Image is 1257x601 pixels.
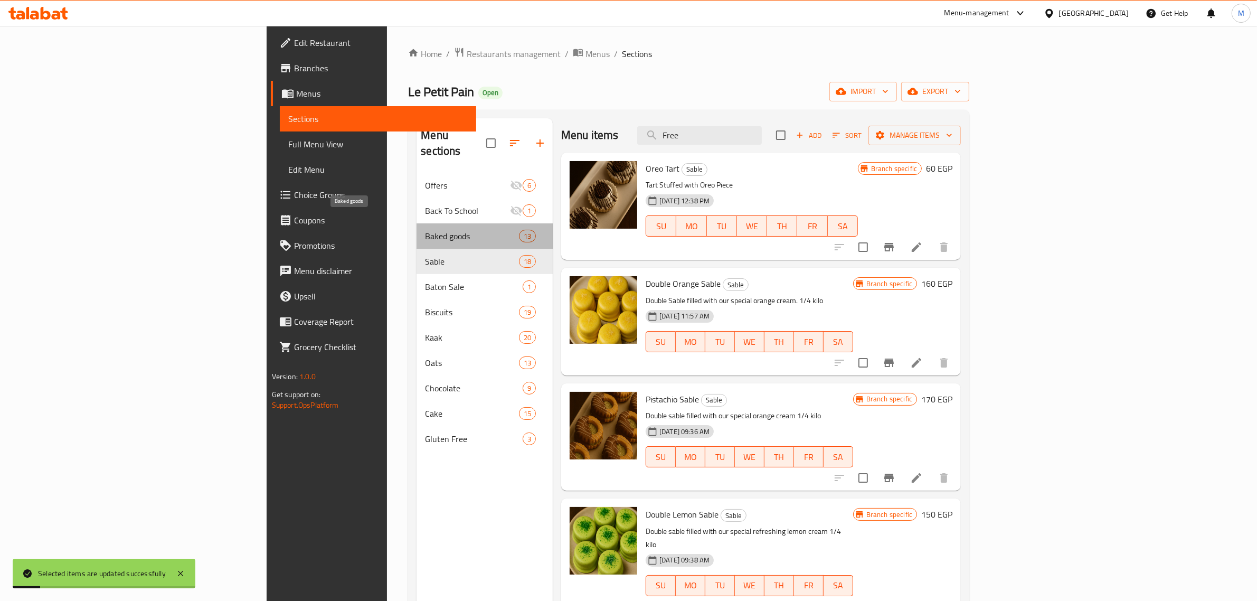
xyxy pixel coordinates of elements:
span: TU [710,334,731,350]
span: Double Lemon Sable [646,506,719,522]
p: Double Sable filled with our special orange cream. 1/4 kilo [646,294,853,307]
span: Chocolate [425,382,523,395]
button: WE [735,331,764,352]
button: TU [705,575,735,596]
button: delete [931,350,957,375]
a: Coupons [271,208,477,233]
span: Sections [622,48,652,60]
button: TU [705,331,735,352]
button: WE [737,215,767,237]
div: items [519,356,536,369]
button: TH [767,215,797,237]
img: Pistachio Sable [570,392,637,459]
span: [DATE] 12:38 PM [655,196,714,206]
a: Edit Menu [280,157,477,182]
p: Tart Stuffed with Oreo Piece [646,179,858,192]
button: MO [676,215,706,237]
button: SU [646,446,676,467]
span: WE [739,578,760,593]
span: Coupons [294,214,468,227]
li: / [565,48,569,60]
span: Oats [425,356,518,369]
h6: 150 EGP [921,507,952,522]
span: Sable [682,163,707,175]
span: Pistachio Sable [646,391,699,407]
span: Biscuits [425,306,518,318]
img: Double Lemon Sable [570,507,637,575]
span: 1 [523,206,535,216]
span: FR [798,334,819,350]
button: TH [764,575,794,596]
div: items [523,280,536,293]
div: items [519,306,536,318]
span: Back To School [425,204,510,217]
span: Kaak [425,331,518,344]
span: FR [801,219,823,234]
button: export [901,82,969,101]
button: delete [931,465,957,491]
a: Sections [280,106,477,132]
span: Offers [425,179,510,192]
div: Baked goods13 [417,223,553,249]
a: Menus [271,81,477,106]
nav: Menu sections [417,168,553,456]
button: Manage items [868,126,961,145]
div: Menu-management [944,7,1009,20]
button: SA [824,575,853,596]
button: FR [794,446,824,467]
span: SA [828,449,849,465]
span: 1.0.0 [299,370,316,383]
span: [DATE] 11:57 AM [655,311,714,321]
span: 19 [519,307,535,317]
button: Branch-specific-item [876,350,902,375]
button: Branch-specific-item [876,465,902,491]
span: Select to update [852,467,874,489]
a: Branches [271,55,477,81]
button: MO [676,575,705,596]
span: Oreo Tart [646,161,679,176]
a: Grocery Checklist [271,334,477,360]
span: Edit Menu [288,163,468,176]
span: Sable [721,510,746,522]
a: Edit Restaurant [271,30,477,55]
div: Sable18 [417,249,553,274]
div: Baton Sale1 [417,274,553,299]
span: Gluten Free [425,433,523,445]
span: Select all sections [480,132,502,154]
div: Sable [723,278,749,291]
span: Add item [792,127,826,144]
span: Manage items [877,129,952,142]
span: Baked goods [425,230,518,242]
a: Upsell [271,284,477,309]
div: Cake15 [417,401,553,426]
button: SU [646,215,676,237]
div: Gluten Free3 [417,426,553,452]
span: Version: [272,370,298,383]
button: TU [705,446,735,467]
span: MO [680,334,701,350]
span: Branch specific [862,279,916,289]
span: Add [795,129,823,142]
span: Edit Restaurant [294,36,468,49]
div: items [523,179,536,192]
span: Promotions [294,239,468,252]
span: Menus [296,87,468,100]
span: Sable [702,394,726,406]
div: Sable [425,255,518,268]
button: MO [676,446,705,467]
span: Cake [425,407,518,420]
div: Biscuits19 [417,299,553,325]
span: Sections [288,112,468,125]
img: Double Orange Sable [570,276,637,344]
span: 20 [519,333,535,343]
p: Double sable filled with our special orange cream 1/4 kilo [646,409,853,422]
span: SU [650,578,672,593]
span: 1 [523,282,535,292]
h6: 60 EGP [926,161,952,176]
span: 13 [519,231,535,241]
span: TH [769,578,790,593]
button: import [829,82,897,101]
span: Get support on: [272,388,320,401]
span: Branch specific [867,164,921,174]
